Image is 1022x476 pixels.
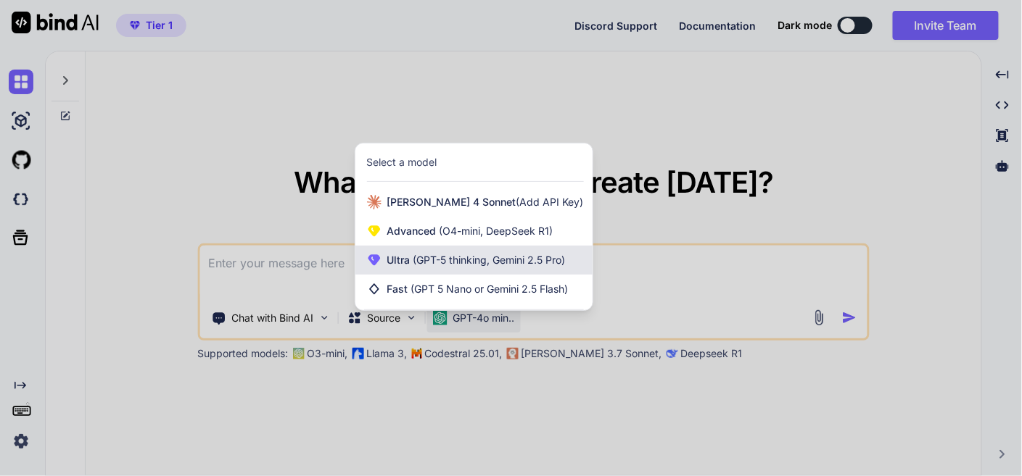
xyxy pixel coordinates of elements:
span: Fast [387,282,569,296]
span: (GPT-5 thinking, Gemini 2.5 Pro) [411,254,566,266]
span: Ultra [387,253,566,267]
div: Select a model [367,155,437,170]
span: [PERSON_NAME] 4 Sonnet [387,195,584,209]
span: (GPT 5 Nano or Gemini 2.5 Flash) [411,283,569,295]
span: (O4-mini, DeepSeek R1) [437,225,553,237]
span: (Add API Key) [516,196,584,208]
span: Advanced [387,224,553,238]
